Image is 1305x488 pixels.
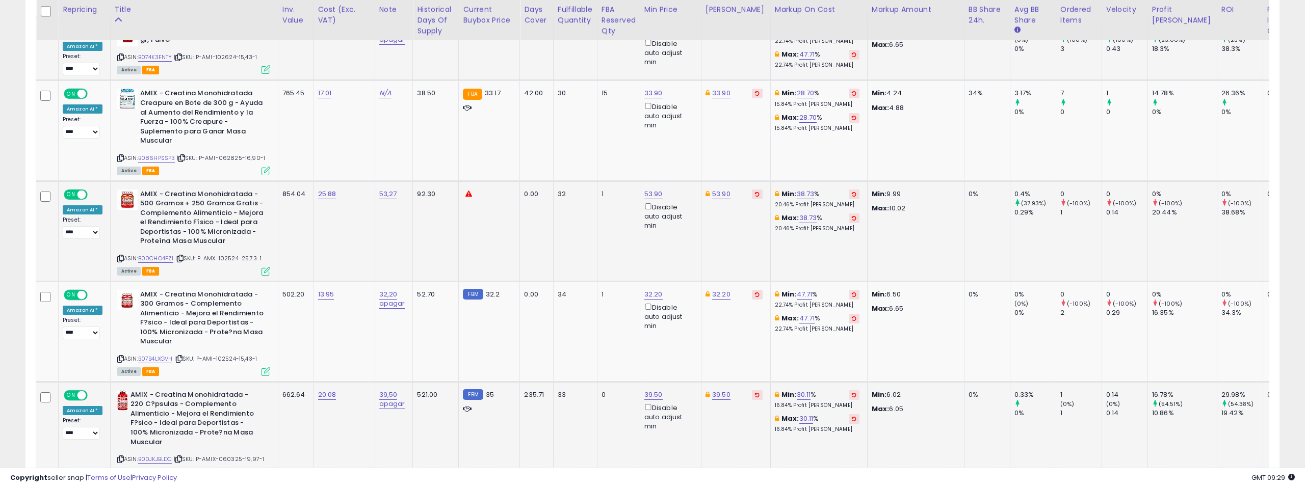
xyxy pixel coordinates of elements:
div: 38.50 [417,89,451,98]
small: (-100%) [1159,300,1182,308]
i: This overrides the store level min markup for this listing [775,391,779,398]
span: OFF [86,90,102,98]
a: 30.11 [799,414,814,424]
div: 0% [1014,308,1056,317]
div: BB Share 24h. [969,4,1006,25]
small: (-100%) [1067,199,1090,207]
a: 33.90 [644,88,663,98]
b: Max: [781,213,799,223]
div: 1 [1060,409,1102,418]
i: This overrides the store level max markup for this listing [775,415,779,422]
div: 34 [558,290,589,299]
div: 26.36% [1221,89,1263,98]
a: 53,27 [379,189,397,199]
div: Preset: [63,417,102,440]
a: 39.50 [644,390,663,400]
strong: Max: [872,404,890,414]
div: Inv. value [282,4,309,25]
div: 0 [1267,290,1294,299]
p: 22.74% Profit [PERSON_NAME] [775,302,859,309]
b: Min: [781,189,797,199]
div: ASIN: [117,26,270,73]
p: 9.99 [872,189,956,199]
div: 0% [1152,189,1217,199]
div: 0.00 [524,290,545,299]
p: 10.02 [872,204,956,213]
div: 0 [602,390,632,399]
a: 17.01 [318,88,332,98]
p: 6.50 [872,290,956,299]
div: 32 [558,189,589,199]
strong: Min: [872,390,887,399]
p: 6.05 [872,404,956,414]
span: 2025-08-18 09:29 GMT [1251,473,1295,482]
div: Title [115,4,274,15]
div: Avg BB Share [1014,4,1052,25]
div: 0 [1267,89,1294,98]
div: Amazon AI * [63,104,102,114]
i: This overrides the store level Dynamic Max Price for this listing [706,90,710,96]
a: 33.90 [712,88,730,98]
span: All listings currently available for purchase on Amazon [117,267,141,276]
small: (-100%) [1113,300,1136,308]
a: 47.71 [799,313,815,323]
i: This overrides the store level max markup for this listing [775,51,779,58]
strong: Min: [872,289,887,299]
small: (100%) [1067,36,1087,44]
i: This overrides the store level Dynamic Max Price for this listing [706,291,710,297]
small: (-100%) [1228,199,1251,207]
p: 6.65 [872,40,956,49]
div: 0.4% [1014,189,1056,199]
a: 39,50 apagar [379,390,405,409]
div: 0.14 [1106,390,1147,399]
div: 42.00 [524,89,545,98]
small: Avg BB Share. [1014,25,1021,35]
div: 0% [1014,44,1056,53]
div: ASIN: [117,89,270,174]
div: Min Price [644,4,697,15]
div: % [775,390,859,409]
div: 0% [969,290,1002,299]
div: 3 [1060,44,1102,53]
span: ON [65,391,77,399]
i: Revert to store-level Dynamic Max Price [755,192,760,197]
a: 38.73 [799,213,817,223]
strong: Max: [872,103,890,113]
i: Revert to store-level Dynamic Max Price [755,392,760,397]
img: 51-QuVbfsbL._SL40_.jpg [117,89,138,109]
span: | SKU: P-AMI-102524-15,43-1 [174,355,257,363]
div: 0.43 [1106,44,1147,53]
div: Repricing [63,4,106,15]
div: Amazon AI * [63,306,102,315]
span: All listings currently available for purchase on Amazon [117,167,141,175]
div: Disable auto adjust min [644,38,693,67]
div: Markup on Cost [775,4,863,15]
span: All listings currently available for purchase on Amazon [117,367,141,376]
div: 0.14 [1106,409,1147,418]
div: Fulfillable Quantity [558,4,593,25]
div: 1 [602,189,632,199]
div: Amazon AI * [63,406,102,415]
strong: Max: [872,304,890,313]
div: Days Cover [524,4,549,25]
b: Max: [781,113,799,122]
div: Preset: [63,53,102,76]
small: (-100%) [1113,199,1136,207]
div: Amazon AI * [63,205,102,214]
div: 15 [602,89,632,98]
span: 33.17 [485,88,501,98]
a: 20.08 [318,390,336,400]
small: (-100%) [1067,300,1090,308]
p: 15.84% Profit [PERSON_NAME] [775,101,859,108]
div: Amazon AI * [63,42,102,51]
div: 662.64 [282,390,306,399]
small: FBM [463,389,483,400]
strong: Max: [872,203,890,213]
div: 0% [1014,409,1056,418]
span: | SKU: P-AMIX-060325-19,97-1 [174,455,265,463]
div: 0% [1152,290,1217,299]
div: 0 [1106,290,1147,299]
i: This overrides the store level min markup for this listing [775,291,779,297]
div: 0% [969,390,1002,399]
div: % [775,50,859,69]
